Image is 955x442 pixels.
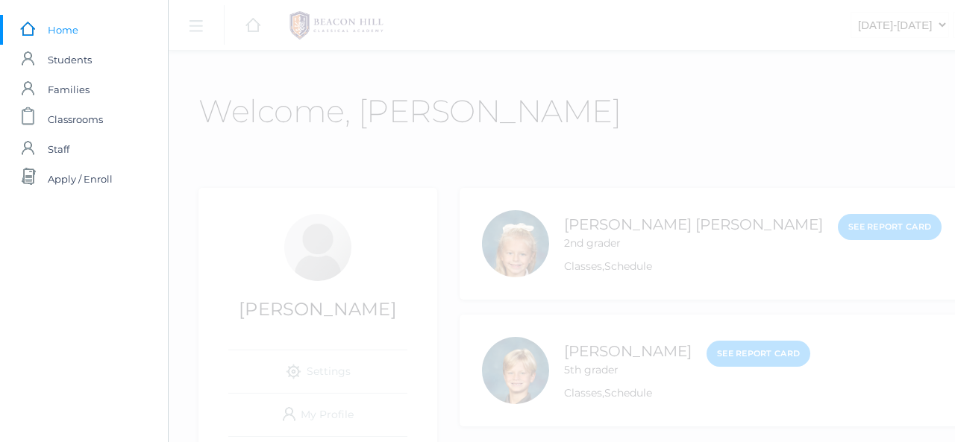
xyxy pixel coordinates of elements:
[48,164,113,194] span: Apply / Enroll
[48,45,92,75] span: Students
[48,134,69,164] span: Staff
[48,75,90,104] span: Families
[48,104,103,134] span: Classrooms
[48,15,78,45] span: Home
